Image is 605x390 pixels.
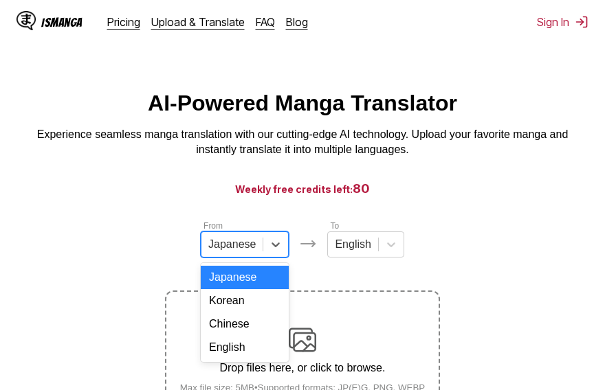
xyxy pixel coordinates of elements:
label: From [203,221,223,231]
img: Sign out [575,15,588,29]
a: Pricing [107,15,140,29]
img: Languages icon [300,236,316,252]
button: Sign In [537,15,588,29]
a: Upload & Translate [151,15,245,29]
p: Experience seamless manga translation with our cutting-edge AI technology. Upload your favorite m... [27,127,577,158]
div: Chinese [201,312,289,336]
div: English [201,336,289,359]
a: FAQ [256,15,275,29]
div: IsManga [41,16,82,29]
label: To [330,221,339,231]
h3: Weekly free credits left: [33,180,572,197]
p: Drop files here, or click to browse. [169,362,437,374]
img: IsManga Logo [16,11,36,30]
h1: AI-Powered Manga Translator [148,91,457,116]
div: Korean [201,289,289,312]
span: 80 [353,181,370,196]
a: IsManga LogoIsManga [16,11,107,33]
div: Japanese [201,266,289,289]
a: Blog [286,15,308,29]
